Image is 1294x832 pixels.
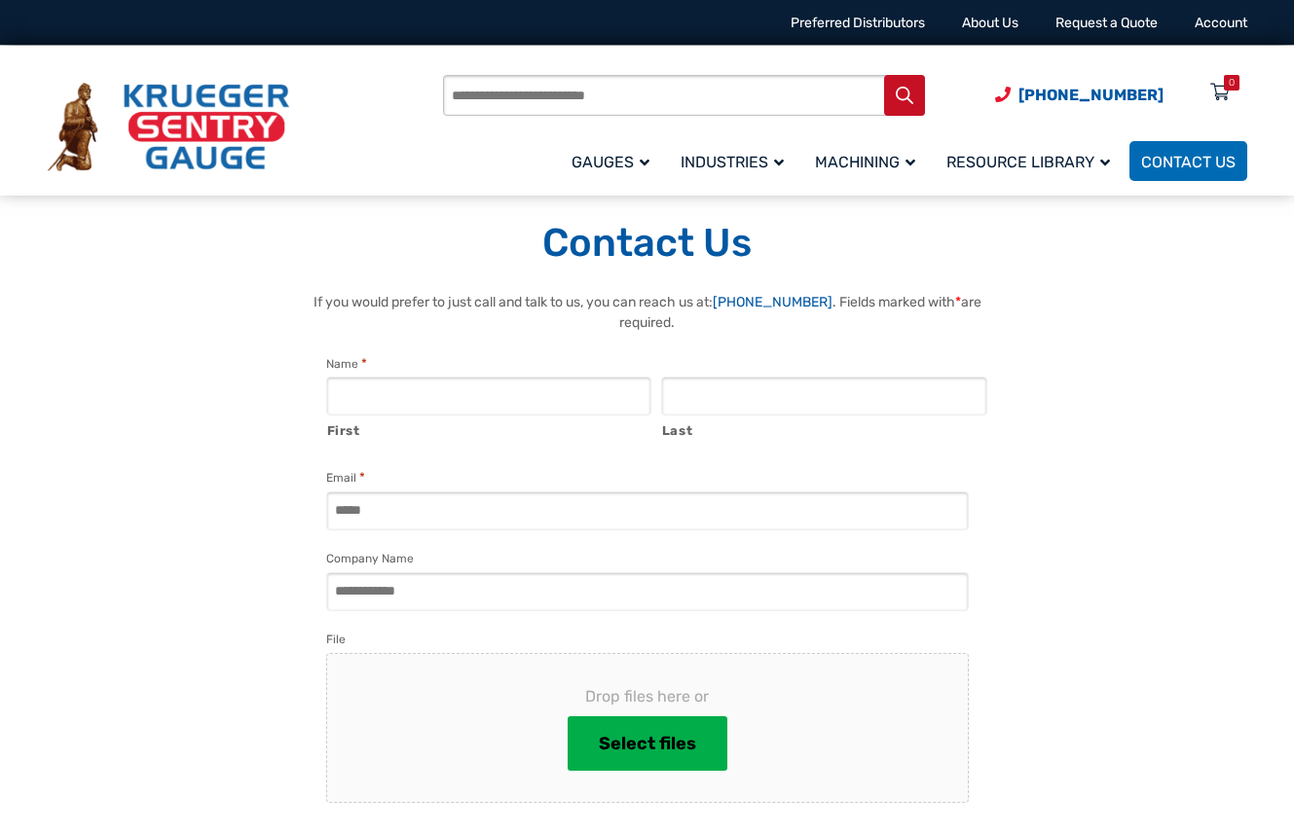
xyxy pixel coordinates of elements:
[568,716,727,771] button: select files, file
[1018,86,1164,104] span: [PHONE_NUMBER]
[327,416,652,441] label: First
[803,138,935,184] a: Machining
[1129,141,1247,181] a: Contact Us
[935,138,1129,184] a: Resource Library
[326,630,346,649] label: File
[1055,15,1158,31] a: Request a Quote
[946,153,1110,171] span: Resource Library
[326,468,365,488] label: Email
[1229,75,1235,90] div: 0
[326,549,414,568] label: Company Name
[572,153,649,171] span: Gauges
[1195,15,1247,31] a: Account
[48,83,289,172] img: Krueger Sentry Gauge
[48,219,1247,268] h1: Contact Us
[1141,153,1236,171] span: Contact Us
[669,138,803,184] a: Industries
[560,138,669,184] a: Gauges
[791,15,925,31] a: Preferred Distributors
[358,685,937,708] span: Drop files here or
[713,294,832,310] a: [PHONE_NUMBER]
[326,354,367,374] legend: Name
[962,15,1018,31] a: About Us
[815,153,915,171] span: Machining
[995,83,1164,107] a: Phone Number (920) 434-8860
[662,416,987,441] label: Last
[307,292,988,333] p: If you would prefer to just call and talk to us, you can reach us at: . Fields marked with are re...
[681,153,784,171] span: Industries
